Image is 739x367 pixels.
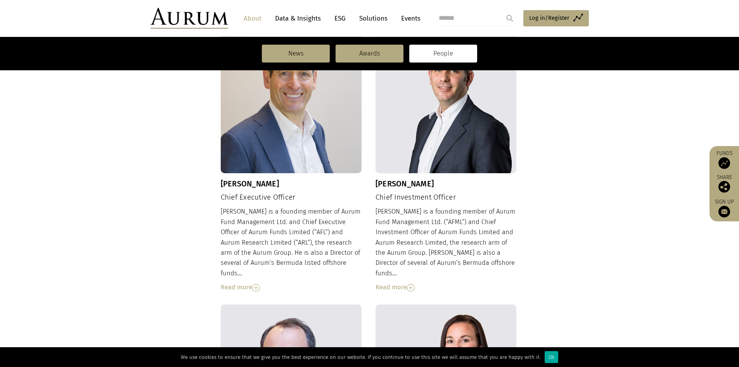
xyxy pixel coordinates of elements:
h3: [PERSON_NAME] [376,179,517,188]
h3: [PERSON_NAME] [221,179,362,188]
a: Solutions [355,11,391,26]
a: Log in/Register [523,10,589,26]
a: ESG [331,11,350,26]
a: Sign up [713,198,735,217]
span: Log in/Register [529,13,569,23]
img: Sign up to our newsletter [718,206,730,217]
a: Awards [336,45,403,63]
div: Read more [221,282,362,292]
h4: Chief Executive Officer [221,193,362,202]
input: Submit [502,10,517,26]
img: Access Funds [718,157,730,169]
div: Share [713,175,735,193]
a: About [240,11,265,26]
div: [PERSON_NAME] is a founding member of Aurum Fund Management Ltd. and Chief Executive Officer of A... [221,207,362,292]
h4: Chief Investment Officer [376,193,517,202]
img: Read More [407,284,415,292]
a: News [262,45,330,63]
img: Share this post [718,181,730,193]
div: Ok [545,351,558,363]
a: People [409,45,477,63]
img: Aurum [151,8,228,29]
a: Data & Insights [271,11,325,26]
a: Events [397,11,421,26]
div: [PERSON_NAME] is a founding member of Aurum Fund Management Ltd. (“AFML”) and Chief Investment Of... [376,207,517,292]
div: Read more [376,282,517,292]
a: Funds [713,150,735,169]
img: Read More [252,284,260,292]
